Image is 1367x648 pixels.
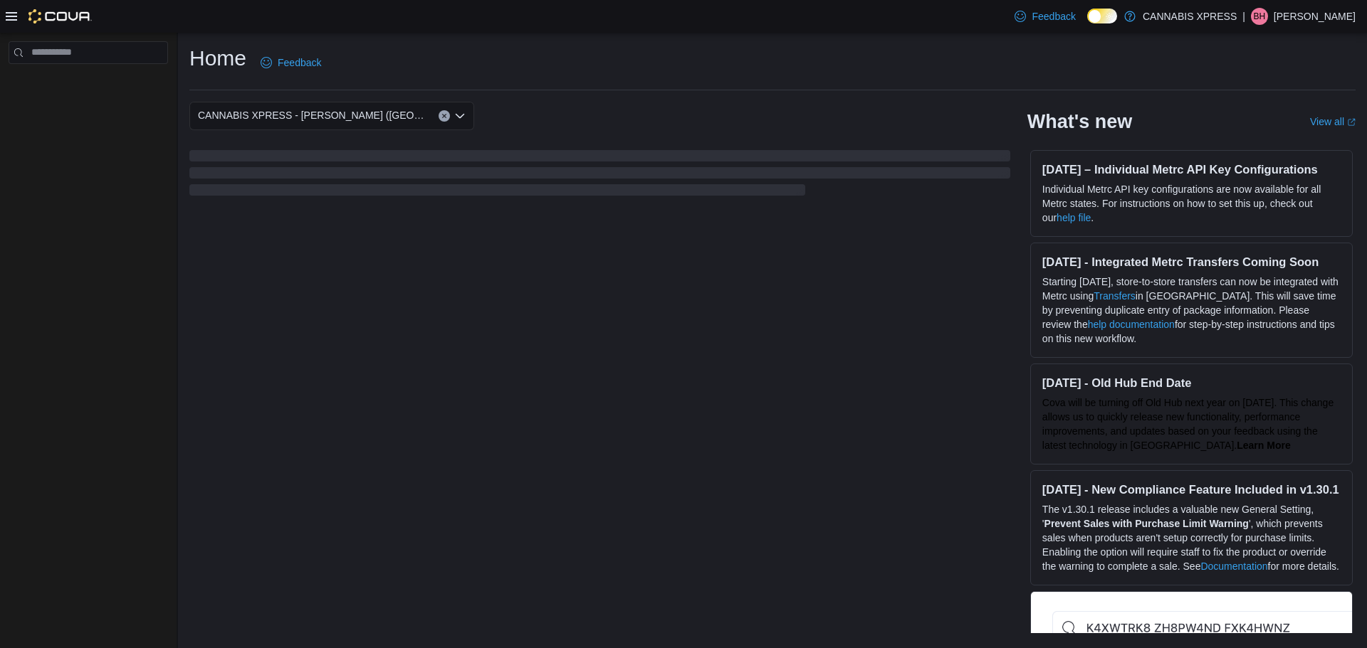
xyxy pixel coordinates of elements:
[1042,376,1341,390] h3: [DATE] - Old Hub End Date
[454,110,466,122] button: Open list of options
[1042,482,1341,496] h3: [DATE] - New Compliance Feature Included in v1.30.1
[1087,23,1088,24] span: Dark Mode
[1237,440,1290,451] a: Learn More
[1310,116,1356,127] a: View allExternal link
[1088,319,1175,330] a: help documentation
[1042,162,1341,176] h3: [DATE] – Individual Metrc API Key Configurations
[9,67,168,101] nav: Complex example
[1057,212,1091,223] a: help file
[1251,8,1268,25] div: Bob Hamilton
[1143,8,1237,25] p: CANNABIS XPRESS
[1042,255,1341,269] h3: [DATE] - Integrated Metrc Transfers Coming Soon
[1274,8,1356,25] p: [PERSON_NAME]
[28,9,92,23] img: Cova
[1009,2,1081,31] a: Feedback
[198,107,424,124] span: CANNABIS XPRESS - [PERSON_NAME] ([GEOGRAPHIC_DATA])
[1042,397,1334,451] span: Cova will be turning off Old Hub next year on [DATE]. This change allows us to quickly release ne...
[1242,8,1245,25] p: |
[439,110,450,122] button: Clear input
[1200,561,1267,572] a: Documentation
[1042,182,1341,225] p: Individual Metrc API key configurations are now available for all Metrc states. For instructions ...
[1254,8,1266,25] span: BH
[1042,502,1341,573] p: The v1.30.1 release includes a valuable new General Setting, ' ', which prevents sales when produ...
[1087,9,1117,23] input: Dark Mode
[255,48,327,77] a: Feedback
[1042,275,1341,346] p: Starting [DATE], store-to-store transfers can now be integrated with Metrc using in [GEOGRAPHIC_D...
[1094,290,1136,302] a: Transfers
[189,153,1010,198] span: Loading
[1032,9,1075,23] span: Feedback
[1347,118,1356,127] svg: External link
[278,55,321,70] span: Feedback
[189,44,246,73] h1: Home
[1044,518,1249,529] strong: Prevent Sales with Purchase Limit Warning
[1027,110,1132,133] h2: What's new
